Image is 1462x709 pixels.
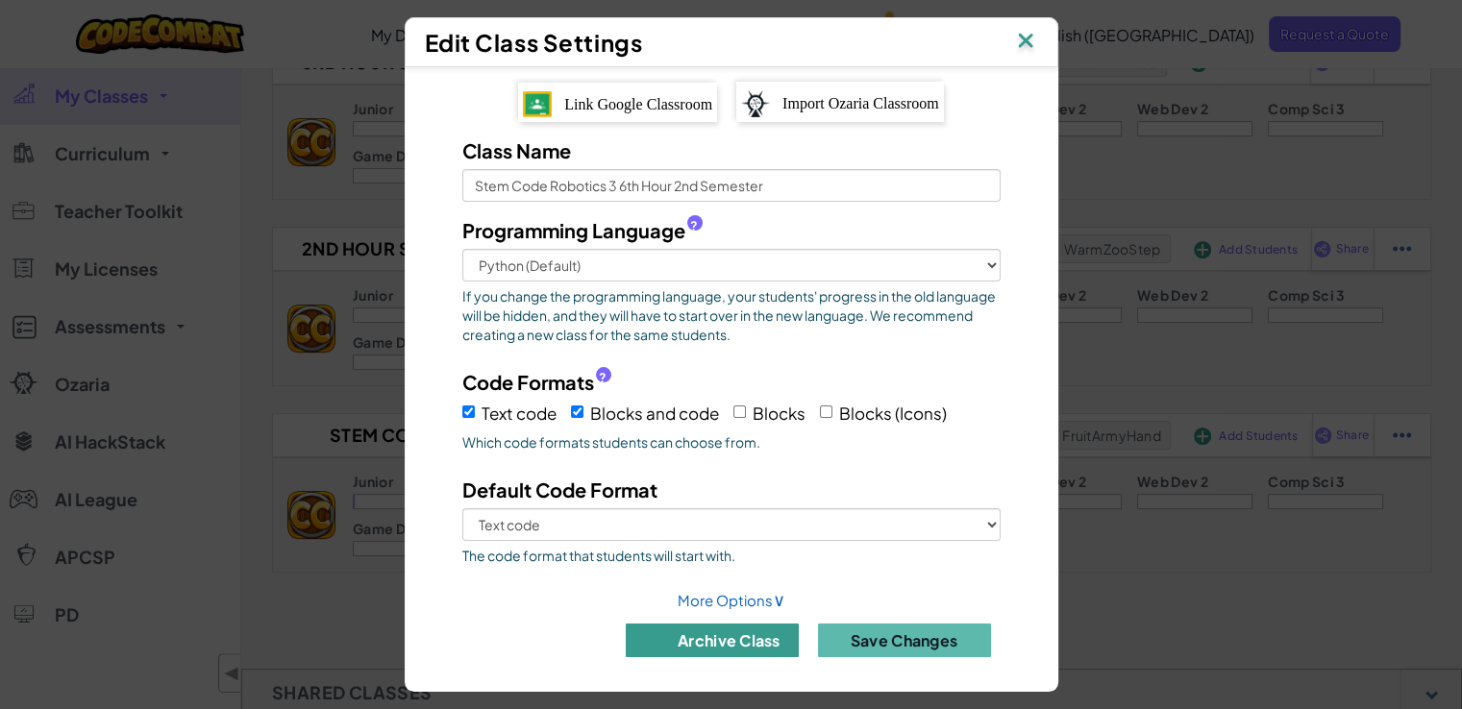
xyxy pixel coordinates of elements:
span: Programming Language [462,216,685,244]
span: Class Name [462,138,571,162]
button: archive class [626,623,799,657]
span: Text code [482,403,557,424]
span: If you change the programming language, your students' progress in the old language will be hidde... [462,286,1001,344]
input: Blocks [733,405,746,418]
span: Link Google Classroom [564,96,712,112]
span: Blocks and code [590,403,719,424]
span: Edit Class Settings [425,28,643,57]
span: Default Code Format [462,477,657,501]
span: Which code formats students can choose from. [462,432,1001,452]
span: ? [599,370,607,385]
a: More Options [678,591,785,609]
img: ozaria-logo.png [741,90,770,117]
span: ? [690,218,698,233]
button: Save Changes [818,623,991,657]
input: Blocks and code [571,405,583,418]
span: Code Formats [462,368,594,396]
input: Blocks (Icons) [820,405,832,418]
img: IconArchive.svg [643,628,667,652]
span: The code format that students will start with. [462,546,1001,565]
span: ∨ [773,588,785,610]
span: Import Ozaria Classroom [782,95,939,111]
span: Blocks (Icons) [839,403,947,424]
img: IconClose.svg [1013,28,1038,57]
span: Blocks [753,403,805,424]
input: Text code [462,405,475,418]
img: IconGoogleClassroom.svg [523,91,552,116]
